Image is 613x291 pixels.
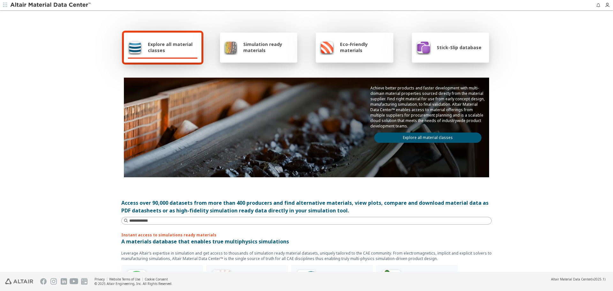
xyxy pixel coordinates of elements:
[109,277,140,281] a: Website Terms of Use
[551,277,605,281] div: (v2025.1)
[437,44,481,50] span: Stick-Slip database
[243,41,293,53] span: Simulation ready materials
[224,40,238,55] img: Simulation ready materials
[95,277,105,281] a: Privacy
[5,279,33,284] img: Altair Engineering
[121,250,492,261] p: Leverage Altair’s expertise in simulation and get access to thousands of simulation ready materia...
[148,41,198,53] span: Explore all material classes
[95,281,172,286] div: © 2025 Altair Engineering, Inc. All Rights Reserved.
[416,40,431,55] img: Stick-Slip database
[370,85,485,129] p: Achieve better products and faster development with multi-domain material properties sourced dire...
[121,199,492,214] div: Access over 90,000 datasets from more than 400 producers and find alternative materials, view plo...
[10,2,92,8] img: Altair Material Data Center
[121,238,492,245] p: A materials database that enables true multiphysics simulations
[320,40,334,55] img: Eco-Friendly materials
[340,41,389,53] span: Eco-Friendly materials
[374,133,481,143] a: Explore all material classes
[145,277,168,281] a: Cookie Consent
[551,277,591,281] span: Altair Material Data Center
[121,232,492,238] p: Instant access to simulations ready materials
[128,40,142,55] img: Explore all material classes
